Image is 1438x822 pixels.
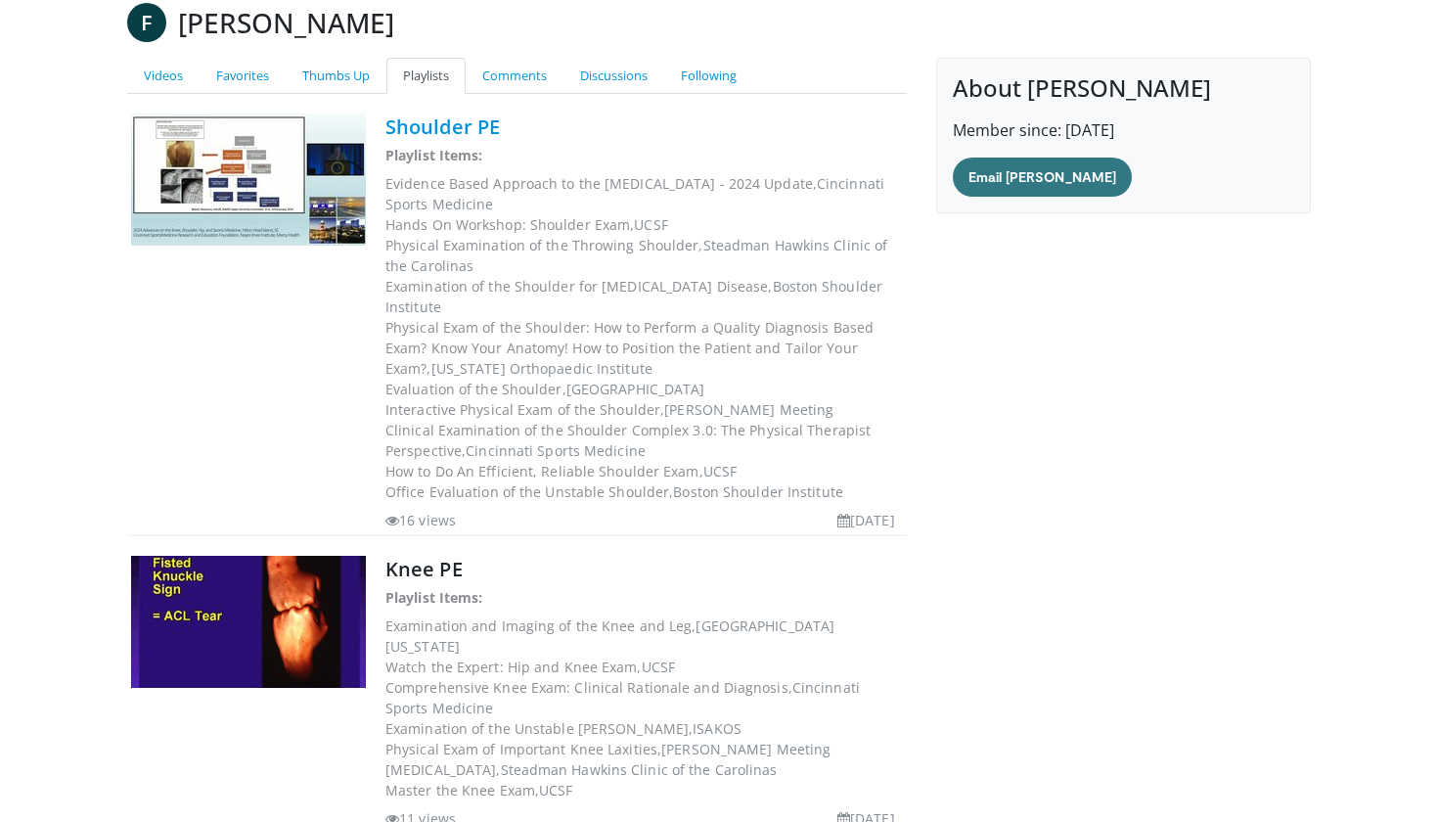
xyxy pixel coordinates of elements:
dd: Interactive Physical Exam of the Shoulder, [385,399,903,420]
span: Cincinnati Sports Medicine [385,678,860,717]
span: UCSF [642,658,675,676]
a: Email [PERSON_NAME] [953,158,1132,197]
a: Comments [466,58,563,94]
span: [US_STATE] Orthopaedic Institute [431,359,652,378]
li: [DATE] [837,510,895,530]
a: Knee PE [385,556,463,582]
dd: Physical Exam of the Shoulder: How to Perform a Quality Diagnosis Based Exam? Know Your Anatomy! ... [385,317,903,379]
h3: [PERSON_NAME] [178,3,394,42]
dd: [MEDICAL_DATA], [385,759,903,780]
dd: Examination of the Shoulder for [MEDICAL_DATA] Disease, [385,276,903,317]
dd: Examination of the Unstable [PERSON_NAME], [385,718,903,739]
span: [GEOGRAPHIC_DATA][US_STATE] [385,616,834,656]
dd: Office Evaluation of the Unstable Shoulder, [385,481,903,502]
img: Shoulder PE [131,114,366,246]
a: Favorites [200,58,286,94]
span: Steadman Hawkins Clinic of the Carolinas [501,760,778,779]
strong: Playlist Items: [385,146,483,164]
span: [PERSON_NAME] Meeting [664,400,833,419]
dd: Examination and Imaging of the Knee and Leg, [385,616,903,657]
span: ISAKOS [693,719,741,738]
a: Shoulder PE [385,114,500,140]
dd: Master the Knee Exam, [385,780,903,800]
span: [GEOGRAPHIC_DATA] [566,380,705,398]
a: Videos [127,58,200,94]
span: UCSF [539,781,572,799]
a: Discussions [563,58,664,94]
span: UCSF [703,462,737,480]
img: Knee PE [131,556,366,688]
a: F [127,3,166,42]
span: Boston Shoulder Institute [385,277,882,316]
a: Playlists [386,58,466,94]
dd: Evaluation of the Shoulder, [385,379,903,399]
dd: How to Do An Efficient, Reliable Shoulder Exam, [385,461,903,481]
span: Boston Shoulder Institute [673,482,843,501]
dd: Evidence Based Approach to the [MEDICAL_DATA] - 2024 Update, [385,173,903,214]
dd: Hands On Workshop: Shoulder Exam, [385,214,903,235]
dd: Clinical Examination of the Shoulder Complex 3.0: The Physical Therapist Perspective, [385,420,903,461]
dd: Physical Exam of Important Knee Laxities, [385,739,903,759]
span: UCSF [634,215,667,234]
dd: Watch the Expert: Hip and Knee Exam, [385,657,903,677]
span: Cincinnati Sports Medicine [466,441,646,460]
a: Thumbs Up [286,58,386,94]
span: Cincinnati Sports Medicine [385,174,884,213]
dd: Comprehensive Knee Exam: Clinical Rationale and Diagnosis, [385,677,903,718]
span: [PERSON_NAME] Meeting [661,740,831,758]
dd: Physical Examination of the Throwing Shoulder, [385,235,903,276]
a: Following [664,58,753,94]
li: 16 views [385,510,456,530]
span: Steadman Hawkins Clinic of the Carolinas [385,236,887,275]
strong: Playlist Items: [385,588,483,607]
p: Member since: [DATE] [953,118,1294,142]
h4: About [PERSON_NAME] [953,74,1294,103]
